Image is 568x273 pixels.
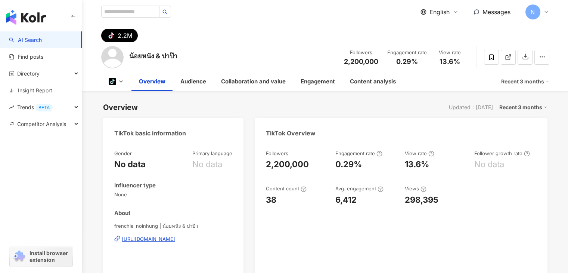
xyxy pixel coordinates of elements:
[221,77,286,86] div: Collaboration and value
[335,150,382,157] div: Engagement rate
[405,150,434,157] div: View rate
[101,46,124,68] img: KOL Avatar
[429,8,450,16] span: English
[344,49,378,56] div: Followers
[162,9,168,15] span: search
[101,29,138,42] button: 2.2M
[118,30,132,41] div: 2.2M
[531,8,535,16] span: N
[266,129,316,137] div: TikTok Overview
[335,194,357,206] div: 6,412
[405,194,438,206] div: 298,395
[139,77,165,86] div: Overview
[6,10,46,25] img: logo
[387,49,427,56] div: Engagement rate
[103,102,138,113] div: Overview
[17,99,53,116] span: Trends
[114,209,131,217] div: About
[396,58,418,65] span: 0.29%
[12,251,26,263] img: chrome extension
[17,65,40,82] span: Directory
[436,49,464,56] div: View rate
[114,129,186,137] div: TikTok basic information
[266,185,307,192] div: Content count
[9,53,43,61] a: Find posts
[129,51,177,61] div: น้อยหนัง & ปาป๊า
[35,104,53,111] div: BETA
[9,36,42,44] a: searchAI Search
[344,58,378,65] span: 2,200,000
[440,58,460,65] span: 13.6%
[474,159,504,170] div: No data
[266,159,309,170] div: 2,200,000
[499,102,547,112] div: Recent 3 months
[17,116,66,132] span: Competitor Analysis
[30,250,70,263] span: Install browser extension
[122,236,175,242] div: [URL][DOMAIN_NAME]
[335,159,362,170] div: 0.29%
[405,159,429,170] div: 13.6%
[9,105,14,110] span: rise
[350,77,396,86] div: Content analysis
[405,185,426,192] div: Views
[266,194,276,206] div: 38
[474,150,530,157] div: Follower growth rate
[180,77,206,86] div: Audience
[449,104,493,110] div: Updated：[DATE]
[192,150,232,157] div: Primary language
[192,159,222,170] div: No data
[501,76,549,88] div: Recent 3 months
[114,236,233,242] a: [URL][DOMAIN_NAME]
[114,159,146,170] div: No data
[266,150,288,157] div: Followers
[482,8,510,16] span: Messages
[301,77,335,86] div: Engagement
[9,87,52,94] a: Insight Report
[114,223,233,229] span: frenchie_noinhung | น้อยหนัง & ปาป๊า
[114,150,132,157] div: Gender
[114,191,233,198] span: None
[335,185,384,192] div: Avg. engagement
[114,181,156,189] div: Influencer type
[10,246,72,267] a: chrome extensionInstall browser extension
